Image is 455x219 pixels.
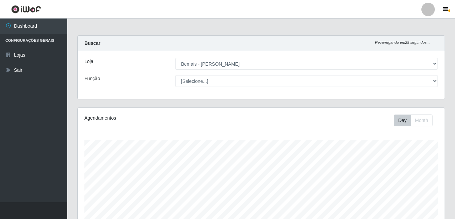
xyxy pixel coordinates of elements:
[411,115,432,126] button: Month
[11,5,41,13] img: CoreUI Logo
[394,115,432,126] div: First group
[84,58,93,65] label: Loja
[375,40,430,44] i: Recarregando em 29 segundos...
[394,115,411,126] button: Day
[84,115,226,122] div: Agendamentos
[84,40,100,46] strong: Buscar
[84,75,100,82] label: Função
[394,115,438,126] div: Toolbar with button groups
